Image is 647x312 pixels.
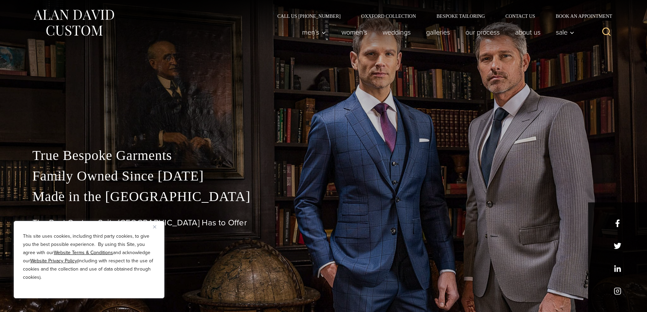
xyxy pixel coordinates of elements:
[495,14,546,18] a: Contact Us
[23,232,155,282] p: This site uses cookies, including third party cookies, to give you the best possible experience. ...
[351,14,426,18] a: Oxxford Collection
[267,14,615,18] nav: Secondary Navigation
[375,25,418,39] a: weddings
[418,25,458,39] a: Galleries
[153,223,161,231] button: Close
[30,257,77,264] a: Website Privacy Policy
[294,25,578,39] nav: Primary Navigation
[302,29,326,36] span: Men’s
[33,145,615,207] p: True Bespoke Garments Family Owned Since [DATE] Made in the [GEOGRAPHIC_DATA]
[598,24,615,40] button: View Search Form
[507,25,548,39] a: About Us
[458,25,507,39] a: Our Process
[54,249,113,256] a: Website Terms & Conditions
[545,14,614,18] a: Book an Appointment
[426,14,495,18] a: Bespoke Tailoring
[267,14,351,18] a: Call Us [PHONE_NUMBER]
[334,25,375,39] a: Women’s
[33,8,115,38] img: Alan David Custom
[556,29,574,36] span: Sale
[153,225,156,228] img: Close
[33,218,615,228] h1: The Best Custom Suits [GEOGRAPHIC_DATA] Has to Offer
